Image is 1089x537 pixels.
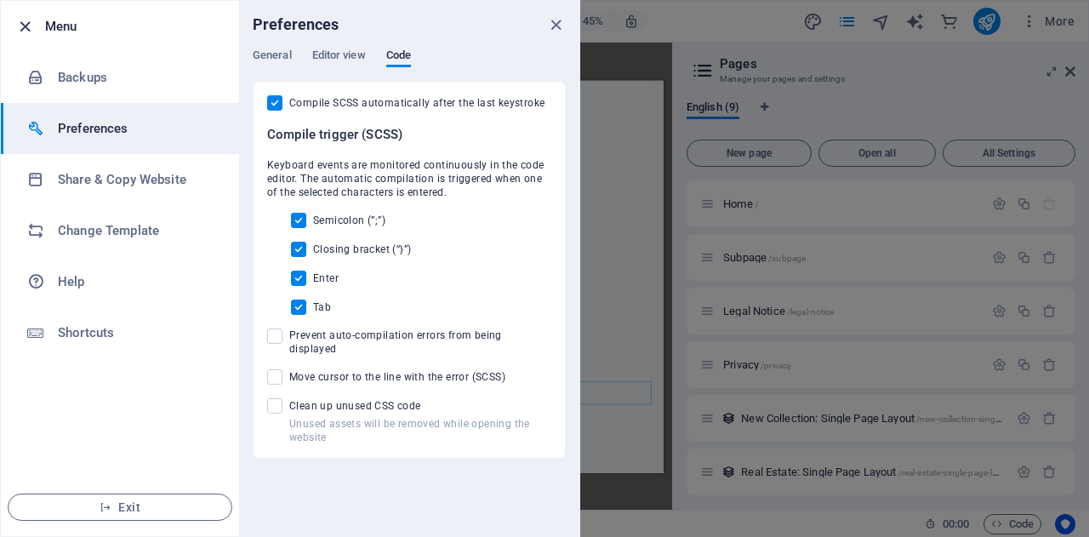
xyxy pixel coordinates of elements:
span: General [253,45,292,69]
span: Tab [313,300,331,314]
h6: Backups [58,67,215,88]
div: Preferences [253,49,566,81]
span: Compile SCSS automatically after the last keystroke [289,96,544,110]
a: Help [1,256,239,307]
h6: Share & Copy Website [58,169,215,190]
span: Code [386,45,411,69]
span: Move cursor to the line with the error (SCSS) [289,370,505,384]
button: close [545,14,566,35]
span: Semicolon (”;”) [313,214,385,227]
h6: Compile trigger (SCSS) [267,124,551,145]
p: Unused assets will be removed while opening the website [289,417,551,444]
span: Keyboard events are monitored continuously in the code editor. The automatic compilation is trigg... [267,158,551,199]
button: Exit [8,494,232,521]
h6: Preferences [58,118,215,139]
h6: Help [58,271,215,292]
h6: Preferences [253,14,339,35]
span: Clean up unused CSS code [289,399,551,413]
span: Enter [313,271,339,285]
span: Exit [22,500,218,514]
h6: Change Template [58,220,215,241]
span: Closing bracket (“}”) [313,243,411,256]
span: Editor view [312,45,366,69]
h6: Menu [45,16,225,37]
span: Prevent auto-compilation errors from being displayed [289,328,551,356]
h6: Shortcuts [58,323,215,343]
